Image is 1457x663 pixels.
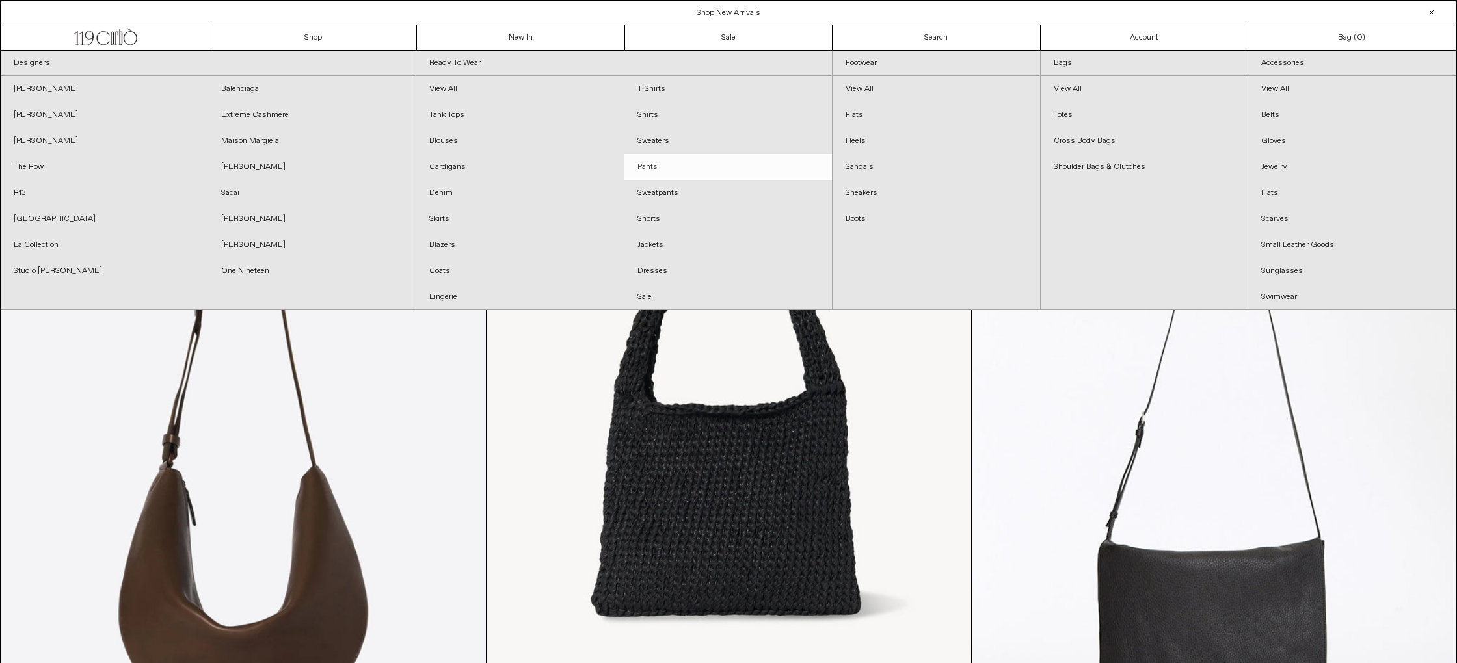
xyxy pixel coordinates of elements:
[624,102,832,128] a: Shirts
[833,154,1040,180] a: Sandals
[1,258,208,284] a: Studio [PERSON_NAME]
[1248,25,1456,50] a: Bag ()
[1,206,208,232] a: [GEOGRAPHIC_DATA]
[416,258,624,284] a: Coats
[833,102,1040,128] a: Flats
[1041,76,1248,102] a: View All
[208,128,416,154] a: Maison Margiela
[416,51,831,76] a: Ready To Wear
[1248,284,1456,310] a: Swimwear
[416,154,624,180] a: Cardigans
[1041,25,1248,50] a: Account
[208,180,416,206] a: Sacai
[833,25,1040,50] a: Search
[208,154,416,180] a: [PERSON_NAME]
[1041,154,1248,180] a: Shoulder Bags & Clutches
[416,180,624,206] a: Denim
[208,232,416,258] a: [PERSON_NAME]
[1357,32,1365,44] span: )
[624,284,832,310] a: Sale
[624,258,832,284] a: Dresses
[1248,76,1456,102] a: View All
[1,102,208,128] a: [PERSON_NAME]
[624,154,832,180] a: Pants
[624,128,832,154] a: Sweaters
[208,258,416,284] a: One Nineteen
[416,128,624,154] a: Blouses
[1,51,416,76] a: Designers
[833,128,1040,154] a: Heels
[1,180,208,206] a: R13
[697,8,760,18] a: Shop New Arrivals
[417,25,624,50] a: New In
[1248,128,1456,154] a: Gloves
[209,25,417,50] a: Shop
[416,232,624,258] a: Blazers
[833,180,1040,206] a: Sneakers
[208,76,416,102] a: Balenciaga
[833,76,1040,102] a: View All
[1357,32,1362,43] span: 0
[1248,102,1456,128] a: Belts
[1,154,208,180] a: The Row
[1248,180,1456,206] a: Hats
[1248,232,1456,258] a: Small Leather Goods
[1248,51,1456,76] a: Accessories
[1041,128,1248,154] a: Cross Body Bags
[833,206,1040,232] a: Boots
[416,76,624,102] a: View All
[416,284,624,310] a: Lingerie
[208,102,416,128] a: Extreme Cashmere
[1,76,208,102] a: [PERSON_NAME]
[208,206,416,232] a: [PERSON_NAME]
[416,206,624,232] a: Skirts
[624,232,832,258] a: Jackets
[1248,154,1456,180] a: Jewelry
[1248,206,1456,232] a: Scarves
[1041,51,1248,76] a: Bags
[1041,102,1248,128] a: Totes
[833,51,1040,76] a: Footwear
[1,128,208,154] a: [PERSON_NAME]
[416,102,624,128] a: Tank Tops
[1248,258,1456,284] a: Sunglasses
[624,180,832,206] a: Sweatpants
[624,206,832,232] a: Shorts
[625,25,833,50] a: Sale
[624,76,832,102] a: T-Shirts
[1,232,208,258] a: La Collection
